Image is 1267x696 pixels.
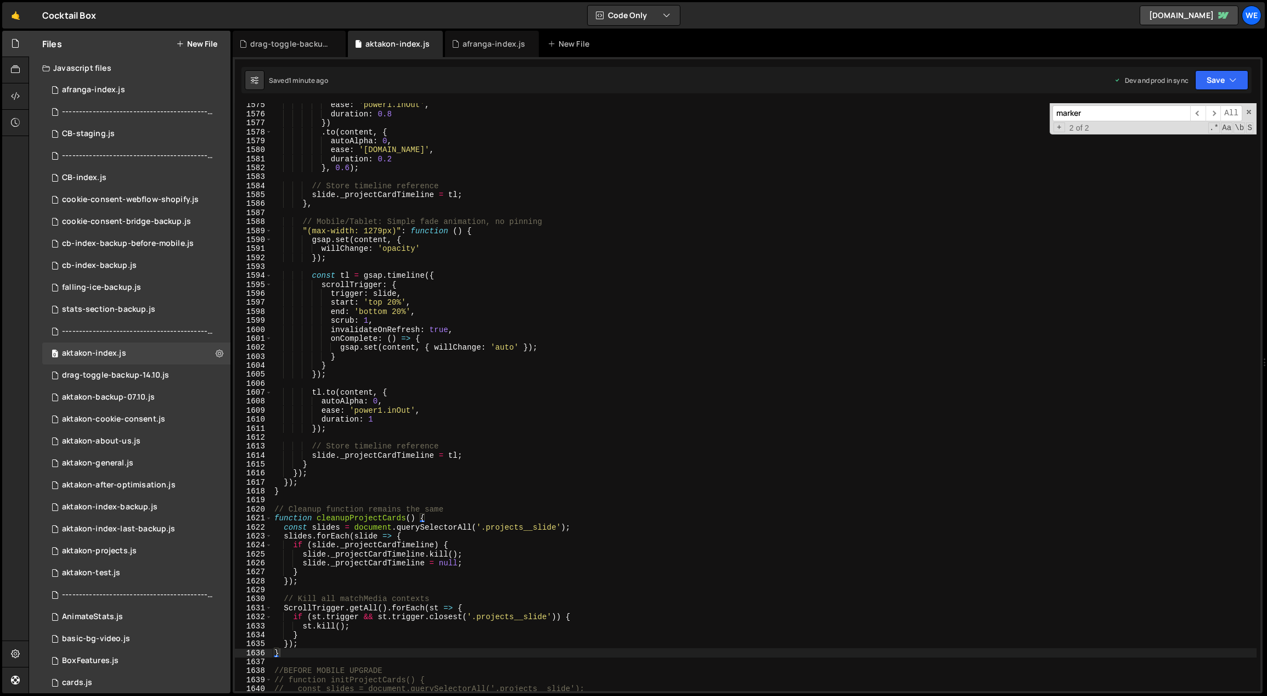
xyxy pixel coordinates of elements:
div: aktakon-test.js [62,568,120,578]
div: afranga-index.js [62,85,125,95]
a: 🤙 [2,2,29,29]
div: 1592 [235,254,272,262]
div: 1589 [235,227,272,235]
div: 12094/47546.js [42,145,234,167]
div: ------------------------------------------------------------------------.js [62,107,213,117]
div: ----------------------------------------------------------------------------------------.js [62,590,213,600]
div: cookie-consent-webflow-shopify.js [62,195,199,205]
div: 1590 [235,235,272,244]
div: 1618 [235,487,272,496]
div: 12094/45380.js [42,452,230,474]
div: 1585 [235,190,272,199]
div: 1595 [235,280,272,289]
div: 1591 [235,244,272,253]
div: 1605 [235,370,272,379]
div: aktakon-index-last-backup.js [62,524,175,534]
div: 1621 [235,514,272,523]
div: aktakon-projects.js [62,546,137,556]
div: 12094/46486.js [42,167,230,189]
div: 12094/47870.js [42,408,230,430]
div: 1635 [235,639,272,648]
div: 12094/46147.js [42,474,230,496]
div: --------------------------------------------------------------------------------.js [62,151,213,161]
div: 1596 [235,289,272,298]
div: 12094/30497.js [42,650,230,672]
div: cards.js [62,678,92,688]
div: 12094/47992.js [42,386,230,408]
div: New File [548,38,594,49]
div: 1581 [235,155,272,164]
div: 1584 [235,182,272,190]
div: 1598 [235,307,272,316]
div: 1593 [235,262,272,271]
div: drag-toggle-backup-14.10.js [62,371,169,380]
a: [DOMAIN_NAME] [1140,5,1238,25]
input: Search for [1052,105,1190,121]
div: 12094/44521.js [42,430,230,452]
div: 1636 [235,649,272,658]
div: aktakon-backup-07.10.js [62,392,155,402]
div: 1613 [235,442,272,451]
div: aktakon-cookie-consent.js [62,414,165,424]
div: 12094/46985.js [42,584,234,606]
div: CB-index.js [62,173,106,183]
div: 1637 [235,658,272,666]
div: stats-section-backup.js [62,305,155,315]
div: 1602 [235,343,272,352]
div: 1639 [235,676,272,684]
span: 2 of 2 [1065,124,1094,132]
div: 12094/34793.js [42,672,230,694]
div: 1599 [235,316,272,325]
div: 1578 [235,128,272,137]
div: 12094/47253.js [42,277,230,299]
div: 12094/46847.js [42,255,230,277]
div: afranga-index.js [463,38,526,49]
div: 1601 [235,334,272,343]
div: 1626 [235,559,272,568]
div: 12094/48277.js [42,101,234,123]
div: 12094/46984.js [42,321,234,343]
div: cookie-consent-bridge-backup.js [62,217,191,227]
div: 12094/36058.js [42,628,230,650]
span: ​ [1206,105,1221,121]
div: drag-toggle-backup-14.10.js [250,38,333,49]
div: 1630 [235,594,272,603]
div: Cocktail Box [42,9,96,22]
div: AnimateStats.js [62,612,123,622]
div: ----------------------------------------------------------------.js [62,327,213,336]
div: 1620 [235,505,272,514]
div: CB-staging.js [62,129,115,139]
div: 1619 [235,496,272,504]
div: 1633 [235,622,272,631]
div: 1576 [235,110,272,119]
div: cb-index-backup-before-mobile.js [62,239,194,249]
div: 1634 [235,631,272,639]
button: Save [1195,70,1248,90]
div: aktakon-about-us.js [62,436,140,446]
div: 12094/48015.js [42,211,230,233]
span: Alt-Enter [1220,105,1242,121]
div: aktakon-index.js [365,38,430,49]
div: 1616 [235,469,272,478]
div: 1611 [235,424,272,433]
div: falling-ice-backup.js [62,283,141,293]
div: 1629 [235,586,272,594]
div: aktakon-general.js [62,458,133,468]
div: aktakon-after-optimisation.js [62,480,176,490]
div: basic-bg-video.js [62,634,130,644]
span: ​ [1190,105,1206,121]
div: 12094/48412.js [42,364,230,386]
div: 12094/48276.js [42,79,230,101]
span: Search In Selection [1246,122,1253,133]
div: 1586 [235,199,272,208]
div: 1582 [235,164,272,172]
div: 1612 [235,433,272,442]
div: 1587 [235,209,272,217]
div: 1604 [235,361,272,370]
span: Whole Word Search [1234,122,1245,133]
div: Javascript files [29,57,230,79]
div: 1583 [235,172,272,181]
div: 1625 [235,550,272,559]
div: Saved [269,76,328,85]
div: aktakon-index-backup.js [62,502,157,512]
